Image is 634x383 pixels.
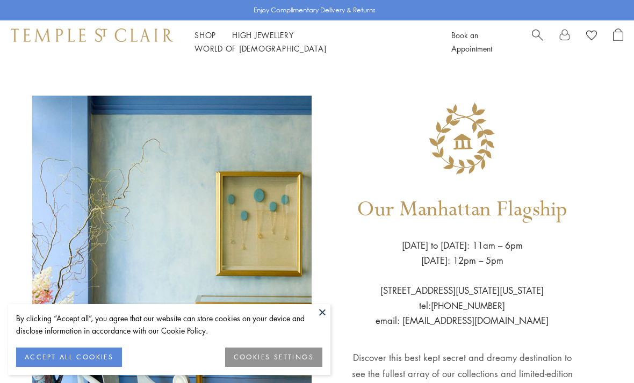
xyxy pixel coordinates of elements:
[194,30,216,40] a: ShopShop
[357,182,567,238] h1: Our Manhattan Flagship
[586,28,597,45] a: View Wishlist
[232,30,294,40] a: High JewelleryHigh Jewellery
[376,268,549,328] p: [STREET_ADDRESS][US_STATE][US_STATE] tel: email: [EMAIL_ADDRESS][DOMAIN_NAME]
[194,28,427,55] nav: Main navigation
[431,300,505,312] a: [PHONE_NUMBER]
[254,5,376,16] p: Enjoy Complimentary Delivery & Returns
[613,28,623,55] a: Open Shopping Bag
[16,312,322,337] div: By clicking “Accept all”, you agree that our website can store cookies on your device and disclos...
[225,348,322,367] button: COOKIES SETTINGS
[11,28,173,41] img: Temple St. Clair
[16,348,122,367] button: ACCEPT ALL COOKIES
[532,28,543,55] a: Search
[451,30,492,54] a: Book an Appointment
[402,238,523,268] p: [DATE] to [DATE]: 11am – 6pm [DATE]: 12pm – 5pm
[194,43,326,54] a: World of [DEMOGRAPHIC_DATA]World of [DEMOGRAPHIC_DATA]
